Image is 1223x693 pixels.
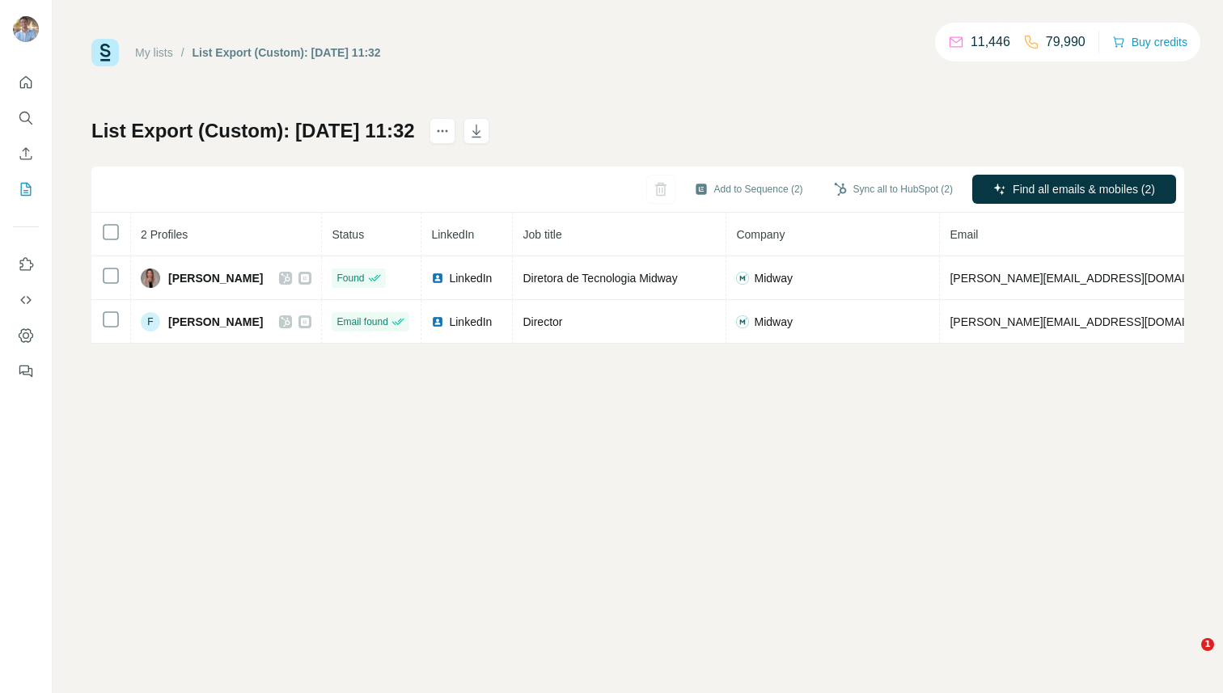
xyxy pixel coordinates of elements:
[431,315,444,328] img: LinkedIn logo
[736,228,785,241] span: Company
[430,118,455,144] button: actions
[168,314,263,330] span: [PERSON_NAME]
[13,285,39,315] button: Use Surfe API
[431,228,474,241] span: LinkedIn
[13,321,39,350] button: Dashboard
[1013,181,1155,197] span: Find all emails & mobiles (2)
[754,314,792,330] span: Midway
[972,175,1176,204] button: Find all emails & mobiles (2)
[13,68,39,97] button: Quick start
[13,357,39,386] button: Feedback
[736,272,749,285] img: company-logo
[13,250,39,279] button: Use Surfe on LinkedIn
[523,272,677,285] span: Diretora de Tecnologia Midway
[141,228,188,241] span: 2 Profiles
[523,228,561,241] span: Job title
[13,175,39,204] button: My lists
[449,314,492,330] span: LinkedIn
[523,315,562,328] span: Director
[736,315,749,328] img: company-logo
[135,46,173,59] a: My lists
[332,228,364,241] span: Status
[336,315,387,329] span: Email found
[168,270,263,286] span: [PERSON_NAME]
[13,16,39,42] img: Avatar
[971,32,1010,52] p: 11,446
[1201,638,1214,651] span: 1
[823,177,964,201] button: Sync all to HubSpot (2)
[683,177,815,201] button: Add to Sequence (2)
[13,139,39,168] button: Enrich CSV
[950,228,978,241] span: Email
[181,44,184,61] li: /
[449,270,492,286] span: LinkedIn
[1168,638,1207,677] iframe: Intercom live chat
[336,271,364,285] span: Found
[91,39,119,66] img: Surfe Logo
[91,118,415,144] h1: List Export (Custom): [DATE] 11:32
[13,104,39,133] button: Search
[1112,31,1187,53] button: Buy credits
[431,272,444,285] img: LinkedIn logo
[1046,32,1085,52] p: 79,990
[141,268,160,288] img: Avatar
[141,312,160,332] div: F
[193,44,381,61] div: List Export (Custom): [DATE] 11:32
[754,270,792,286] span: Midway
